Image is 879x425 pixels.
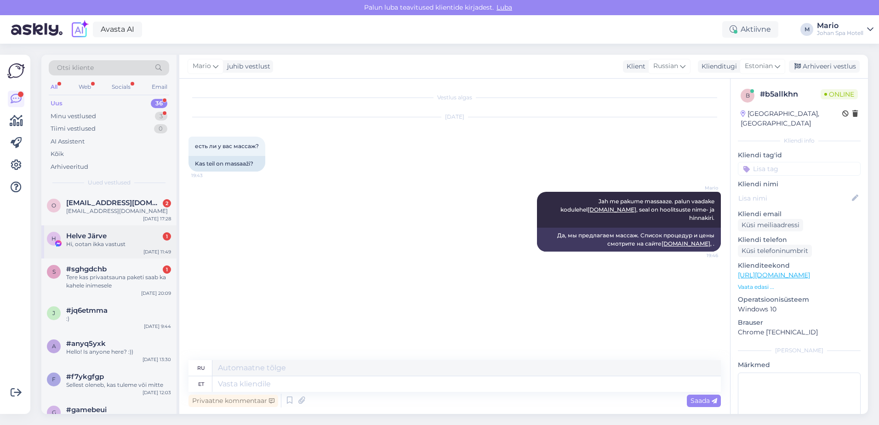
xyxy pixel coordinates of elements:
div: [DATE] 11:49 [143,248,171,255]
div: Klienditugi [698,62,737,71]
span: Online [821,89,858,99]
div: Web [77,81,93,93]
p: Operatsioonisüsteem [738,295,861,304]
div: Kliendi info [738,137,861,145]
div: [DATE] 13:30 [143,356,171,363]
div: Socials [110,81,132,93]
a: [DOMAIN_NAME] [662,240,710,247]
div: Aktiivne [722,21,778,38]
div: Mario [817,22,863,29]
div: Klient [623,62,645,71]
span: o [51,202,56,209]
span: Jah me pakume massaaze. palun vaadake kodulehel , seal on hoolitsuste nime- ja hinnakiri. [560,198,716,221]
span: a [52,343,56,350]
div: [DATE] 20:09 [141,290,171,297]
div: [GEOGRAPHIC_DATA], [GEOGRAPHIC_DATA] [741,109,842,128]
div: Küsi telefoninumbrit [738,245,812,257]
p: Klienditeekond [738,261,861,270]
img: explore-ai [70,20,89,39]
a: MarioJohan Spa Hotell [817,22,873,37]
span: есть ли у вас массаж? [195,143,259,149]
div: Privaatne kommentaar [188,395,278,407]
div: 1 [163,265,171,274]
div: Да, мы предлагаем массаж. Список процедур и цены смотрите на сайте , . [537,228,721,252]
div: 36 [151,99,167,108]
p: Kliendi tag'id [738,150,861,160]
div: et [198,376,204,392]
div: Uus [51,99,63,108]
span: #f7ykgfgp [66,373,104,381]
div: Kas teil on massaaži? [188,156,265,172]
div: Tiimi vestlused [51,124,96,133]
p: Vaata edasi ... [738,283,861,291]
span: Luba [494,3,515,11]
div: All [49,81,59,93]
div: 0 [154,124,167,133]
span: Mario [193,61,211,71]
span: Russian [653,61,678,71]
div: :) [66,315,171,323]
p: Märkmed [738,360,861,370]
input: Lisa nimi [738,193,850,203]
span: Saada [691,396,717,405]
div: Tere kas privaatsauna paketi saab ka kahele inimesele [66,273,171,290]
p: Kliendi telefon [738,235,861,245]
span: b [746,92,750,99]
div: M [800,23,813,36]
input: Lisa tag [738,162,861,176]
div: AI Assistent [51,137,85,146]
p: Windows 10 [738,304,861,314]
span: j [52,310,55,316]
span: 19:43 [191,172,226,179]
div: juhib vestlust [223,62,270,71]
span: #gamebeui [66,406,107,414]
div: Arhiveeritud [51,162,88,172]
a: [URL][DOMAIN_NAME] [738,271,810,279]
img: Askly Logo [7,62,25,80]
div: [DATE] 17:28 [143,215,171,222]
span: H [51,235,56,242]
div: Vestlus algas [188,93,721,102]
span: Estonian [745,61,773,71]
span: 19:46 [684,252,718,259]
div: Arhiveeri vestlus [789,60,860,73]
span: #jq6etmma [66,306,108,315]
p: Chrome [TECHNICAL_ID] [738,327,861,337]
div: Hi, ootan ikka vastust [66,240,171,248]
div: Email [150,81,169,93]
div: Kõik [51,149,64,159]
span: Mario [684,184,718,191]
p: Kliendi email [738,209,861,219]
span: Uued vestlused [88,178,131,187]
span: #anyq5yxk [66,339,106,348]
span: Otsi kliente [57,63,94,73]
div: Hello! Is anyone here? :)) [66,348,171,356]
span: s [52,268,56,275]
p: Kliendi nimi [738,179,861,189]
div: 2 [163,199,171,207]
div: 3 [155,112,167,121]
div: 1 [163,232,171,241]
div: # b5allkhn [760,89,821,100]
p: Brauser [738,318,861,327]
span: oksanastserbak@gmail.com [66,199,162,207]
div: [PERSON_NAME] [738,346,861,355]
div: [DATE] 12:03 [143,389,171,396]
div: Minu vestlused [51,112,96,121]
div: Küsi meiliaadressi [738,219,803,231]
div: ru [197,360,205,376]
span: #sghgdchb [66,265,107,273]
a: [DOMAIN_NAME] [588,206,636,213]
div: Johan Spa Hotell [817,29,863,37]
div: [DATE] [188,113,721,121]
a: Avasta AI [93,22,142,37]
div: [EMAIL_ADDRESS][DOMAIN_NAME] [66,207,171,215]
div: Sellest oleneb, kas tuleme või mitte [66,381,171,389]
span: g [52,409,56,416]
span: Helve Järve [66,232,107,240]
div: [DATE] 9:44 [144,323,171,330]
span: f [52,376,56,383]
